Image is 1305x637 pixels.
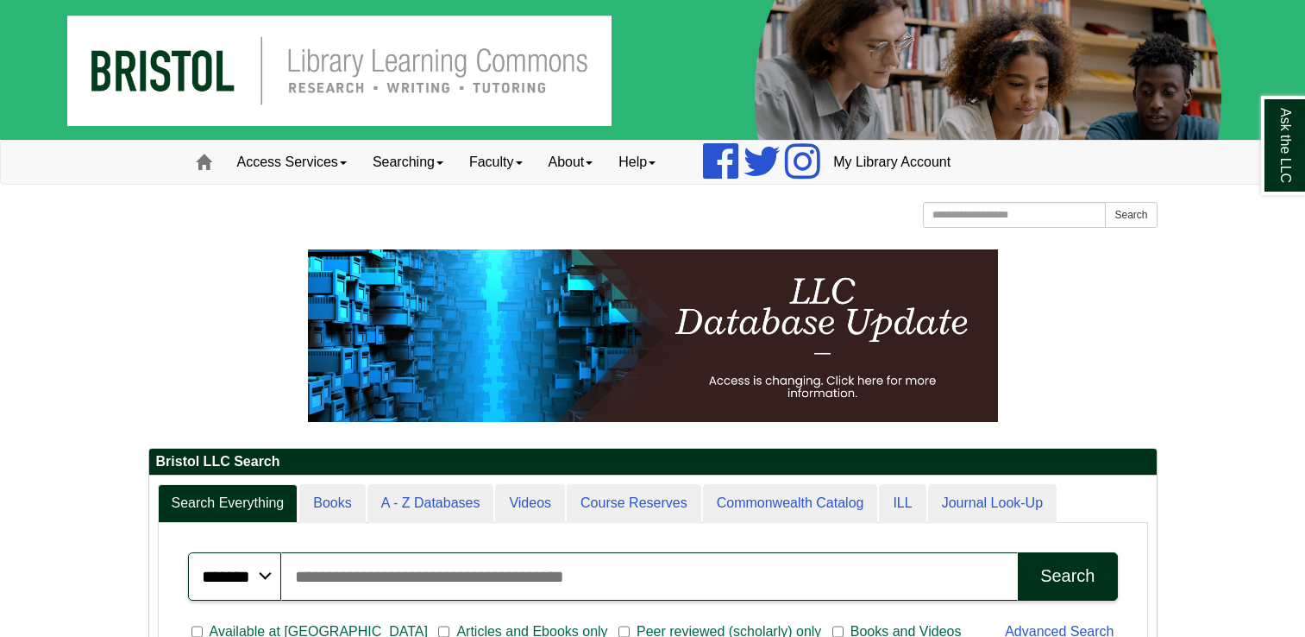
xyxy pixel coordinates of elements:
[495,484,565,523] a: Videos
[308,249,998,422] img: HTML tutorial
[567,484,701,523] a: Course Reserves
[456,141,536,184] a: Faculty
[158,484,298,523] a: Search Everything
[605,141,668,184] a: Help
[703,484,878,523] a: Commonwealth Catalog
[1018,552,1117,601] button: Search
[299,484,365,523] a: Books
[224,141,360,184] a: Access Services
[1105,202,1157,228] button: Search
[360,141,456,184] a: Searching
[149,449,1157,476] h2: Bristol LLC Search
[536,141,606,184] a: About
[1040,566,1095,586] div: Search
[879,484,925,523] a: ILL
[928,484,1057,523] a: Journal Look-Up
[367,484,494,523] a: A - Z Databases
[820,141,963,184] a: My Library Account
